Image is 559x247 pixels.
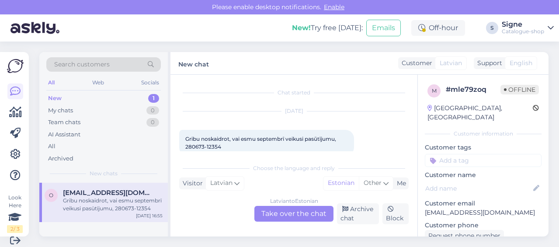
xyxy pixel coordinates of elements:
p: Customer phone [425,221,542,230]
div: # mle79zoq [446,84,500,95]
input: Add name [425,184,531,193]
div: Off-hour [411,20,465,36]
span: Search customers [54,60,110,69]
div: Catalogue-shop [502,28,544,35]
div: Archived [48,154,73,163]
span: oozolina1973@gmail.com [63,189,154,197]
div: Estonian [323,177,359,190]
div: Me [393,179,406,188]
div: AI Assistant [48,130,80,139]
input: Add a tag [425,154,542,167]
div: Look Here [7,194,23,233]
span: English [510,59,532,68]
span: Gribu noskaidrot, vai esmu septembrī veikusi pasūtījumu, 280673-12354 [185,136,337,150]
b: New! [292,24,311,32]
div: Web [90,77,106,88]
div: All [46,77,56,88]
div: Gribu noskaidrot, vai esmu septembrī veikusi pasūtījumu, 280673-12354 [63,197,163,212]
div: 1 [148,94,159,103]
div: Signe [502,21,544,28]
span: Latvian [210,178,233,188]
div: Request phone number [425,230,504,242]
div: [GEOGRAPHIC_DATA], [GEOGRAPHIC_DATA] [427,104,533,122]
div: Block [382,203,409,224]
div: S [486,22,498,34]
div: Take over the chat [254,206,333,222]
span: Offline [500,85,539,94]
div: New [48,94,62,103]
div: Try free [DATE]: [292,23,363,33]
button: Emails [366,20,401,36]
p: Customer tags [425,143,542,152]
div: Team chats [48,118,80,127]
div: Chat started [179,89,409,97]
p: Customer name [425,170,542,180]
div: My chats [48,106,73,115]
span: Latvian [440,59,462,68]
span: m [432,87,437,94]
div: Support [474,59,502,68]
span: Other [364,179,382,187]
div: Customer information [425,130,542,138]
div: Latvian to Estonian [270,197,318,205]
p: [EMAIL_ADDRESS][DOMAIN_NAME] [425,208,542,217]
div: [DATE] 16:55 [136,212,163,219]
div: 0 [146,118,159,127]
div: Archive chat [337,203,379,224]
div: 2 / 3 [7,225,23,233]
label: New chat [178,57,209,69]
div: Customer [398,59,432,68]
a: SigneCatalogue-shop [502,21,554,35]
div: 0 [146,106,159,115]
div: All [48,142,56,151]
span: Enable [321,3,347,11]
div: Visitor [179,179,203,188]
span: New chats [90,170,118,177]
div: [DATE] [179,107,409,115]
img: Askly Logo [7,59,24,73]
div: Choose the language and reply [179,164,409,172]
p: Customer email [425,199,542,208]
span: o [49,192,53,198]
div: Socials [139,77,161,88]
